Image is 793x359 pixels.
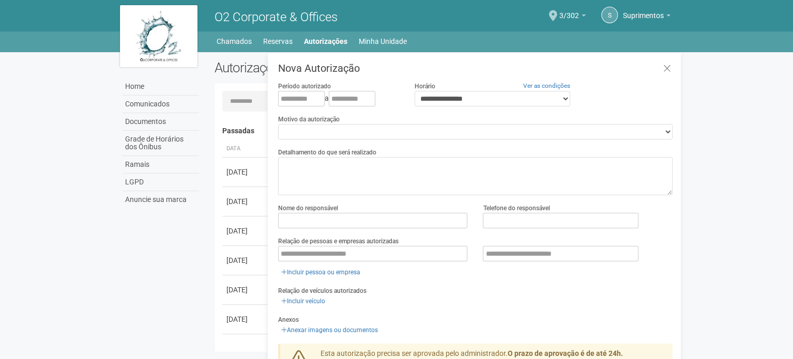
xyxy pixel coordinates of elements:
[226,255,265,266] div: [DATE]
[226,314,265,324] div: [DATE]
[217,34,252,49] a: Chamados
[278,63,673,73] h3: Nova Autorização
[278,115,340,124] label: Motivo da autorização
[359,34,407,49] a: Minha Unidade
[123,191,199,208] a: Anuncie sua marca
[123,78,199,96] a: Home
[278,82,331,91] label: Período autorizado
[559,13,586,21] a: 3/302
[623,2,664,20] span: Suprimentos
[278,91,399,106] div: a
[278,324,381,336] a: Anexar imagens ou documentos
[601,7,618,23] a: S
[226,226,265,236] div: [DATE]
[263,34,293,49] a: Reservas
[226,344,265,354] div: [DATE]
[123,156,199,174] a: Ramais
[226,167,265,177] div: [DATE]
[123,174,199,191] a: LGPD
[123,131,199,156] a: Grade de Horários dos Ônibus
[278,148,376,157] label: Detalhamento do que será realizado
[278,286,367,295] label: Relação de veículos autorizados
[123,113,199,131] a: Documentos
[278,204,338,213] label: Nome do responsável
[278,267,363,278] a: Incluir pessoa ou empresa
[304,34,347,49] a: Autorizações
[508,349,623,357] strong: O prazo de aprovação é de até 24h.
[559,2,579,20] span: 3/302
[483,204,550,213] label: Telefone do responsável
[278,237,399,246] label: Relação de pessoas e empresas autorizadas
[215,60,436,75] h2: Autorizações
[215,10,338,24] span: O2 Corporate & Offices
[222,127,665,135] h4: Passadas
[523,82,570,89] a: Ver as condições
[278,295,328,307] a: Incluir veículo
[222,141,269,158] th: Data
[415,82,435,91] label: Horário
[226,285,265,295] div: [DATE]
[623,13,670,21] a: Suprimentos
[123,96,199,113] a: Comunicados
[278,315,299,324] label: Anexos
[120,5,197,67] img: logo.jpg
[226,196,265,207] div: [DATE]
